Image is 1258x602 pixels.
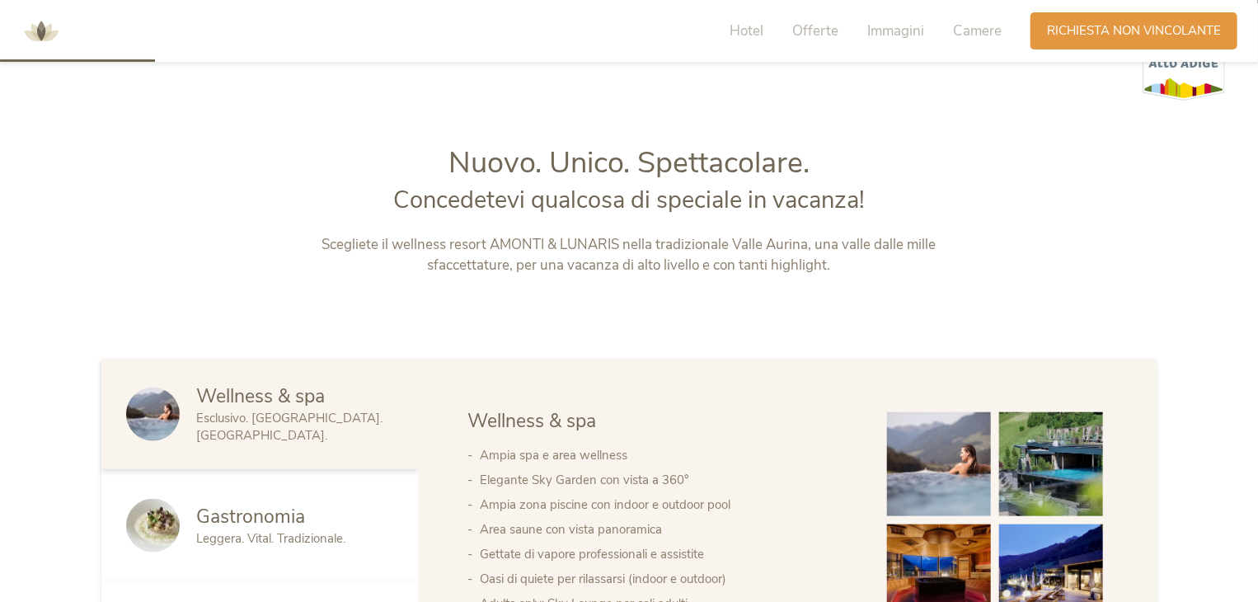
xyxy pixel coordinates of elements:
span: Richiesta non vincolante [1047,22,1221,40]
span: Wellness & spa [196,383,325,409]
span: Hotel [730,21,763,40]
span: Esclusivo. [GEOGRAPHIC_DATA]. [GEOGRAPHIC_DATA]. [196,410,383,444]
a: AMONTI & LUNARIS Wellnessresort [16,25,66,36]
li: Area saune con vista panoramica [480,517,854,542]
span: Concedetevi qualcosa di speciale in vacanza! [393,184,865,216]
li: Ampia zona piscine con indoor e outdoor pool [480,492,854,517]
img: Alto Adige [1143,36,1225,101]
span: Camere [953,21,1002,40]
span: Leggera. Vital. Tradizionale. [196,530,345,547]
span: Gastronomia [196,504,305,529]
span: Offerte [792,21,838,40]
li: Ampia spa e area wellness [480,443,854,468]
span: Wellness & spa [467,408,596,434]
li: Elegante Sky Garden con vista a 360° [480,468,854,492]
li: Oasi di quiete per rilassarsi (indoor e outdoor) [480,567,854,591]
p: Scegliete il wellness resort AMONTI & LUNARIS nella tradizionale Valle Aurina, una valle dalle mi... [285,234,974,276]
span: Nuovo. Unico. Spettacolare. [448,143,810,183]
span: Immagini [867,21,924,40]
img: AMONTI & LUNARIS Wellnessresort [16,7,66,56]
li: Gettate di vapore professionali e assistite [480,542,854,567]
